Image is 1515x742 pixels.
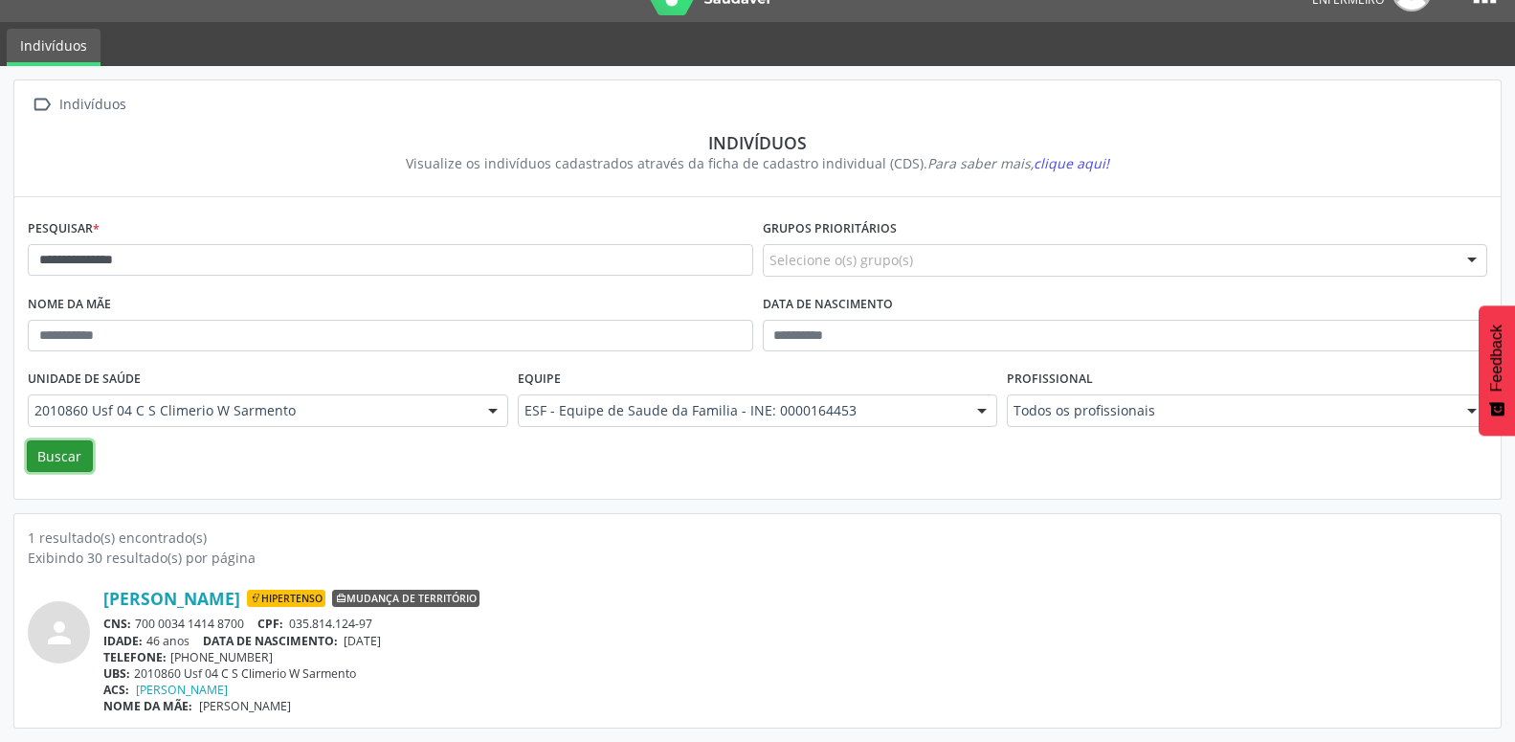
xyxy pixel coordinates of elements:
a: Indivíduos [7,29,100,66]
span: 2010860 Usf 04 C S Climerio W Sarmento [34,401,469,420]
label: Nome da mãe [28,290,111,320]
div: 1 resultado(s) encontrado(s) [28,528,1487,548]
span: 035.814.124-97 [289,616,372,632]
div: 2010860 Usf 04 C S Climerio W Sarmento [103,665,1487,682]
i: person [42,616,77,650]
div: Indivíduos [41,132,1474,153]
span: ESF - Equipe de Saude da Familia - INE: 0000164453 [524,401,959,420]
div: 700 0034 1414 8700 [103,616,1487,632]
span: CNS: [103,616,131,632]
label: Equipe [518,365,561,394]
a:  Indivíduos [28,91,129,119]
span: UBS: [103,665,130,682]
label: Profissional [1007,365,1093,394]
label: Grupos prioritários [763,214,897,244]
span: clique aqui! [1034,154,1109,172]
div: Exibindo 30 resultado(s) por página [28,548,1487,568]
span: NOME DA MÃE: [103,698,192,714]
div: [PHONE_NUMBER] [103,649,1487,665]
span: ACS: [103,682,129,698]
span: DATA DE NASCIMENTO: [203,633,338,649]
span: Selecione o(s) grupo(s) [769,250,913,270]
label: Unidade de saúde [28,365,141,394]
label: Data de nascimento [763,290,893,320]
div: Visualize os indivíduos cadastrados através da ficha de cadastro individual (CDS). [41,153,1474,173]
label: Pesquisar [28,214,100,244]
span: TELEFONE: [103,649,167,665]
span: Todos os profissionais [1014,401,1448,420]
div: Indivíduos [56,91,129,119]
span: Mudança de território [332,590,479,607]
span: Feedback [1488,325,1505,392]
i: Para saber mais, [927,154,1109,172]
a: [PERSON_NAME] [136,682,228,698]
span: Hipertenso [247,590,325,607]
button: Buscar [27,440,93,473]
a: [PERSON_NAME] [103,588,240,609]
div: 46 anos [103,633,1487,649]
i:  [28,91,56,119]
span: IDADE: [103,633,143,649]
span: [PERSON_NAME] [199,698,291,714]
span: CPF: [257,616,283,632]
span: [DATE] [344,633,381,649]
button: Feedback - Mostrar pesquisa [1479,305,1515,436]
